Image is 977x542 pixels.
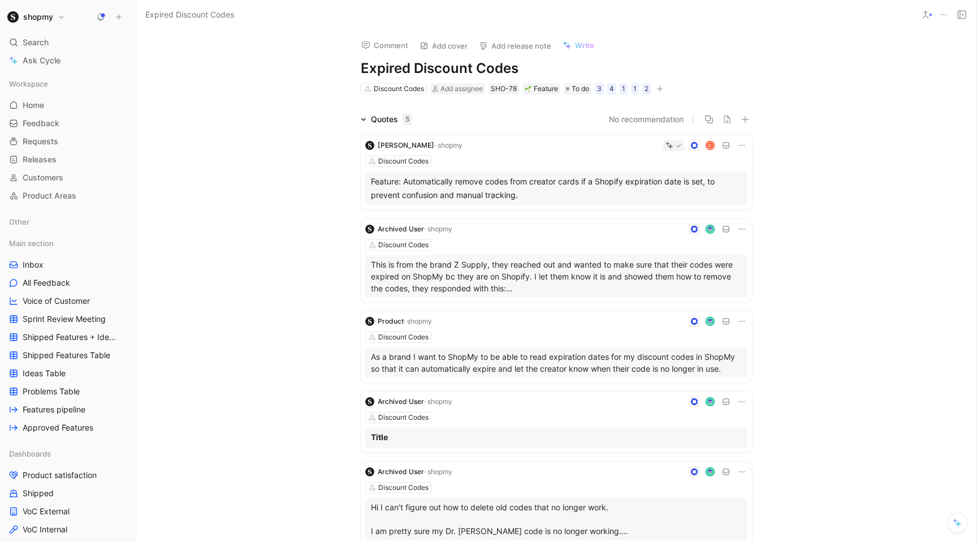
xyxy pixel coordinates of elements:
[23,470,97,481] span: Product satisfaction
[23,190,76,201] span: Product Areas
[371,501,742,537] p: Hi I can’t figure out how to delete old codes that no longer work. I am pretty sure my Dr. [PERSO...
[5,521,131,538] a: VoC Internal
[5,274,131,291] a: All Feedback
[371,432,388,442] strong: Title
[371,259,742,294] p: This is from the brand Z Supply, they reached out and wanted to make sure that their codes were e...
[378,332,429,343] div: Discount Codes
[365,141,374,150] img: logo
[424,467,452,476] span: · shopmy
[5,329,131,346] a: Shipped Features + Ideas Table
[23,100,44,111] span: Home
[371,351,742,375] p: As a brand I want to ShopMy to be able to read expiration dates for my discount codes in ShopMy s...
[5,34,131,51] div: Search
[361,59,752,78] h1: Expired Discount Codes
[365,467,374,476] img: logo
[572,83,589,94] span: To do
[374,83,424,94] div: Discount Codes
[5,151,131,168] a: Releases
[5,115,131,132] a: Feedback
[356,113,416,126] div: Quotes5
[707,318,714,325] img: avatar
[23,277,70,289] span: All Feedback
[5,133,131,150] a: Requests
[5,75,131,92] div: Workspace
[575,40,594,50] span: Write
[378,225,424,233] span: Archived User
[378,397,424,406] span: Archived User
[378,482,429,493] div: Discount Codes
[5,256,131,273] a: Inbox
[7,11,19,23] img: shopmy
[5,97,131,114] a: Home
[414,38,473,54] button: Add cover
[365,397,374,406] img: logo
[23,368,66,379] span: Ideas Table
[622,83,625,94] div: 1
[404,317,432,325] span: · shopmy
[707,468,714,476] img: avatar
[707,398,714,406] img: avatar
[9,448,51,459] span: Dashboards
[525,85,531,92] img: 🌱
[5,187,131,204] a: Product Areas
[424,225,452,233] span: · shopmy
[23,118,59,129] span: Feedback
[491,83,517,94] div: SHO-78
[434,141,462,149] span: · shopmy
[23,386,80,397] span: Problems Table
[378,317,404,325] span: Product
[609,83,614,94] div: 4
[23,259,44,270] span: Inbox
[23,524,67,535] span: VoC Internal
[378,467,424,476] span: Archived User
[378,412,429,423] div: Discount Codes
[5,485,131,502] a: Shipped
[5,213,131,234] div: Other
[23,172,63,183] span: Customers
[23,154,57,165] span: Releases
[23,313,106,325] span: Sprint Review Meeting
[5,235,131,436] div: Main sectionInboxAll FeedbackVoice of CustomerSprint Review MeetingShipped Features + Ideas Table...
[365,225,374,234] img: logo
[23,422,93,433] span: Approved Features
[564,83,591,94] div: To do
[5,235,131,252] div: Main section
[9,216,29,227] span: Other
[5,401,131,418] a: Features pipeline
[5,383,131,400] a: Problems Table
[522,83,560,94] div: 🌱Feature
[633,83,637,94] div: 1
[424,397,452,406] span: · shopmy
[5,445,131,462] div: Dashboards
[9,238,54,249] span: Main section
[9,78,48,89] span: Workspace
[23,136,58,147] span: Requests
[707,142,714,149] div: D
[609,113,684,126] button: No recommendation
[23,332,118,343] span: Shipped Features + Ideas Table
[5,292,131,309] a: Voice of Customer
[525,83,558,94] div: Feature
[440,84,483,93] span: Add assignee
[378,239,429,251] div: Discount Codes
[145,8,234,21] span: Expired Discount Codes
[597,83,602,94] div: 3
[5,365,131,382] a: Ideas Table
[5,503,131,520] a: VoC External
[23,36,49,49] span: Search
[645,83,649,94] div: 2
[5,213,131,230] div: Other
[23,404,85,415] span: Features pipeline
[707,226,714,233] img: avatar
[356,37,413,53] button: Comment
[5,52,131,69] a: Ask Cycle
[23,350,110,361] span: Shipped Features Table
[365,317,374,326] img: logo
[378,156,429,167] div: Discount Codes
[371,175,742,202] div: Feature: Automatically remove codes from creator cards if a Shopify expiration date is set, to pr...
[5,169,131,186] a: Customers
[23,12,53,22] h1: shopmy
[378,141,434,149] span: [PERSON_NAME]
[5,347,131,364] a: Shipped Features Table
[5,311,131,328] a: Sprint Review Meeting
